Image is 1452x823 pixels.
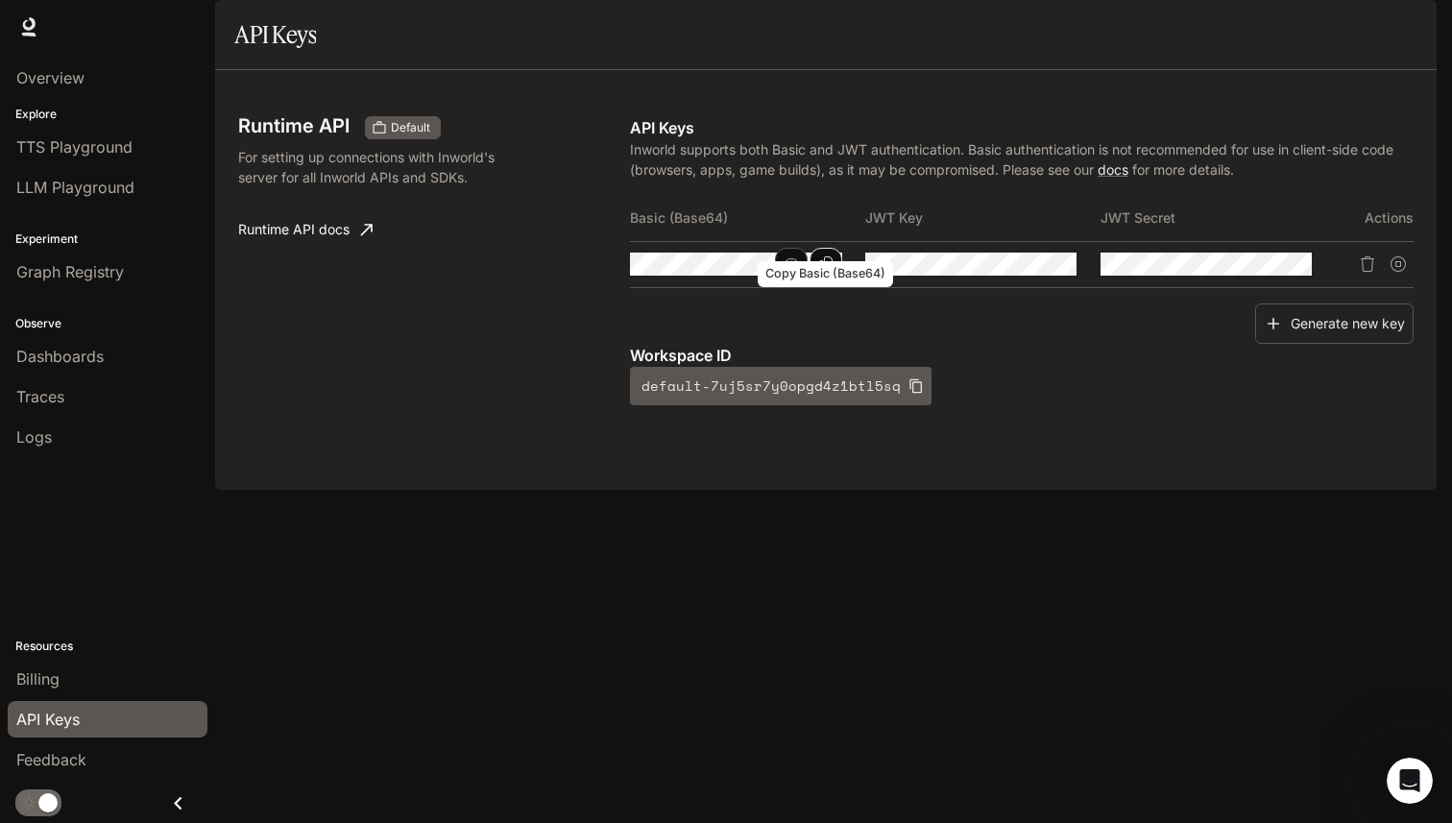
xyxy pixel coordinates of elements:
th: JWT Secret [1101,195,1336,241]
button: Copy Basic (Base64) [810,248,842,280]
p: For setting up connections with Inworld's server for all Inworld APIs and SDKs. [238,147,520,187]
h3: Runtime API [238,116,350,135]
p: Workspace ID [630,344,1414,367]
h1: API Keys [234,15,316,54]
button: Delete API key [1352,249,1383,279]
button: Generate new key [1255,303,1414,345]
a: Runtime API docs [230,210,380,249]
a: docs [1098,161,1128,178]
iframe: Intercom live chat [1387,758,1433,804]
button: default-7uj5sr7y0opgd4z1btl5sq [630,367,932,405]
th: JWT Key [865,195,1101,241]
p: Inworld supports both Basic and JWT authentication. Basic authentication is not recommended for u... [630,139,1414,180]
th: Actions [1335,195,1414,241]
button: Suspend API key [1383,249,1414,279]
div: These keys will apply to your current workspace only [365,116,441,139]
th: Basic (Base64) [630,195,865,241]
p: API Keys [630,116,1414,139]
span: Default [383,119,438,136]
div: Copy Basic (Base64) [758,261,893,287]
